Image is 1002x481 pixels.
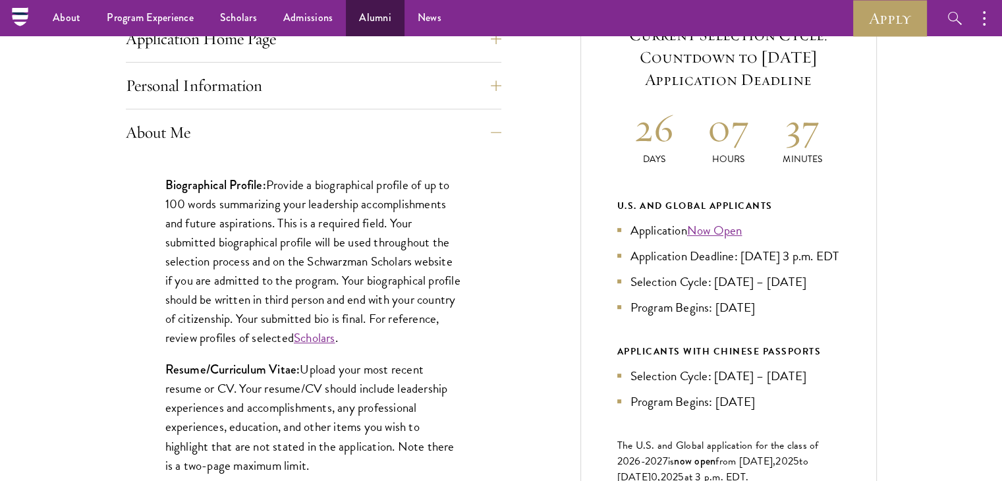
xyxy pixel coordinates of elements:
li: Application Deadline: [DATE] 3 p.m. EDT [617,246,840,266]
strong: Biographical Profile: [165,176,266,194]
li: Selection Cycle: [DATE] – [DATE] [617,366,840,385]
a: Scholars [294,328,335,347]
span: 7 [663,453,668,469]
span: -202 [641,453,663,469]
strong: Resume/Curriculum Vitae: [165,360,300,378]
span: The U.S. and Global application for the class of 202 [617,438,819,469]
span: is [668,453,675,469]
p: Provide a biographical profile of up to 100 words summarizing your leadership accomplishments and... [165,175,462,348]
p: Minutes [765,152,840,166]
span: 6 [634,453,640,469]
li: Application [617,221,840,240]
span: 5 [793,453,799,469]
li: Selection Cycle: [DATE] – [DATE] [617,272,840,291]
li: Program Begins: [DATE] [617,392,840,411]
p: Hours [691,152,765,166]
button: About Me [126,117,501,148]
h5: Current Selection Cycle: Countdown to [DATE] Application Deadline [617,24,840,91]
h2: 07 [691,103,765,152]
p: Upload your most recent resume or CV. Your resume/CV should include leadership experiences and ac... [165,360,462,474]
h2: 37 [765,103,840,152]
div: APPLICANTS WITH CHINESE PASSPORTS [617,343,840,360]
button: Application Home Page [126,23,501,55]
span: 202 [775,453,793,469]
span: now open [674,453,715,468]
span: from [DATE], [715,453,775,469]
button: Personal Information [126,70,501,101]
li: Program Begins: [DATE] [617,298,840,317]
p: Days [617,152,692,166]
h2: 26 [617,103,692,152]
div: U.S. and Global Applicants [617,198,840,214]
a: Now Open [687,221,742,240]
